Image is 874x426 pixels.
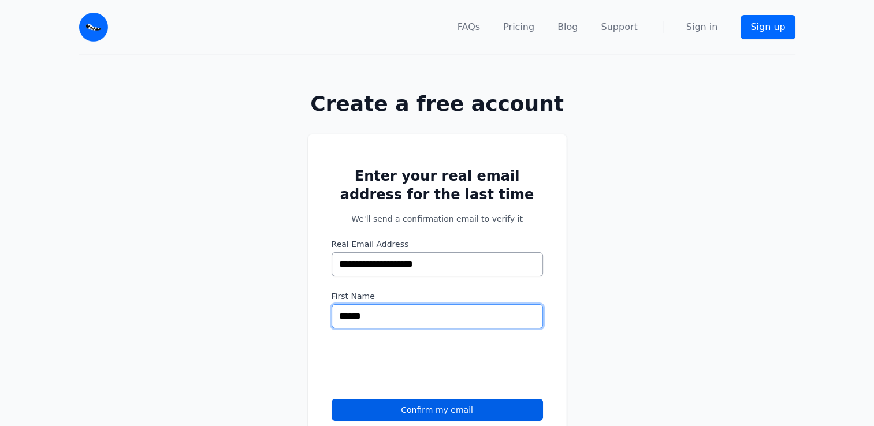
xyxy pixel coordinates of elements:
a: Pricing [503,20,534,34]
a: Sign in [686,20,718,34]
label: First Name [332,290,543,302]
a: FAQs [458,20,480,34]
a: Sign up [741,15,795,39]
a: Support [601,20,637,34]
img: Email Monster [79,13,108,42]
a: Blog [557,20,578,34]
iframe: reCAPTCHA [332,342,507,387]
p: We'll send a confirmation email to verify it [332,213,543,225]
h1: Create a free account [271,92,604,115]
h2: Enter your real email address for the last time [332,167,543,204]
button: Confirm my email [332,399,543,421]
label: Real Email Address [332,238,543,250]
